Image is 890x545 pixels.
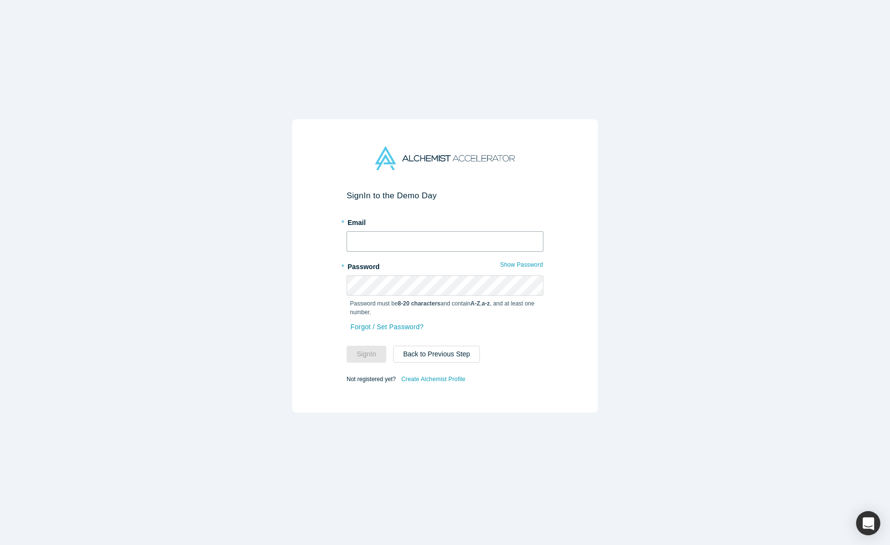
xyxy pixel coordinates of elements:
[398,300,441,307] strong: 8-20 characters
[347,214,543,228] label: Email
[375,146,515,170] img: Alchemist Accelerator Logo
[347,191,543,201] h2: Sign In to the Demo Day
[401,373,466,385] a: Create Alchemist Profile
[393,346,480,363] button: Back to Previous Step
[350,319,424,336] a: Forgot / Set Password?
[482,300,490,307] strong: a-z
[350,299,540,317] p: Password must be and contain , , and at least one number.
[500,258,543,271] button: Show Password
[347,375,396,382] span: Not registered yet?
[347,346,386,363] button: SignIn
[471,300,480,307] strong: A-Z
[347,258,543,272] label: Password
